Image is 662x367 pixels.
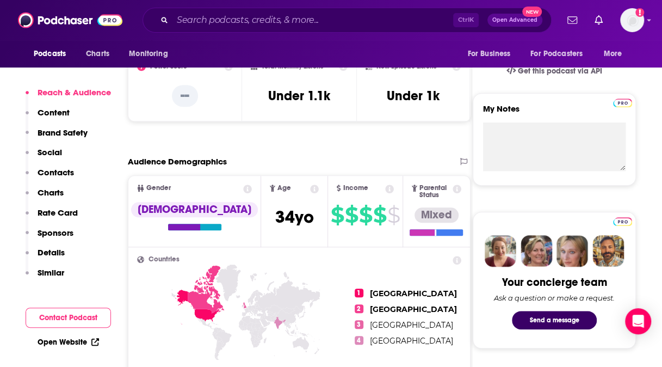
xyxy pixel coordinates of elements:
span: For Business [467,46,510,62]
p: Brand Safety [38,127,88,138]
span: [GEOGRAPHIC_DATA] [370,336,453,346]
p: Contacts [38,167,74,178]
p: Content [38,107,70,118]
button: open menu [26,44,80,64]
a: Pro website [613,97,632,107]
button: Similar [26,267,64,288]
h3: Under 1.1k [268,88,330,104]
img: Sydney Profile [485,235,516,267]
img: Barbara Profile [521,235,552,267]
h3: Under 1k [387,88,440,104]
p: Details [38,247,65,258]
span: $ [331,206,344,224]
span: [GEOGRAPHIC_DATA] [370,304,457,314]
button: Sponsors [26,228,73,248]
span: Open Advanced [492,17,537,23]
span: $ [345,206,358,224]
button: Content [26,107,70,127]
span: 2 [355,304,363,313]
button: Contact Podcast [26,308,111,328]
button: Social [26,147,62,167]
p: Sponsors [38,228,73,238]
div: Your concierge team [502,276,607,289]
p: Reach & Audience [38,87,111,97]
a: Charts [79,44,116,64]
a: Show notifications dropdown [563,11,581,29]
div: Ask a question or make a request. [494,293,615,302]
a: Open Website [38,338,99,347]
img: User Profile [620,8,644,32]
span: [GEOGRAPHIC_DATA] [370,320,453,330]
a: Get this podcast via API [498,58,611,84]
span: Logged in as cnagle [620,8,644,32]
div: Search podcasts, credits, & more... [143,8,552,33]
img: Podchaser Pro [613,99,632,107]
button: Details [26,247,65,267]
span: Income [343,185,368,192]
button: open menu [596,44,636,64]
img: Jon Profile [592,235,624,267]
img: Jules Profile [556,235,588,267]
span: $ [387,206,400,224]
p: Rate Card [38,207,78,218]
span: 34 yo [275,206,314,228]
button: open menu [523,44,598,64]
svg: Add a profile image [635,8,644,17]
span: More [604,46,622,62]
h2: Audience Demographics [128,156,227,167]
button: Rate Card [26,207,78,228]
button: Charts [26,187,64,207]
span: New [522,7,542,17]
span: $ [373,206,386,224]
span: $ [359,206,372,224]
button: Send a message [512,311,597,329]
button: Show profile menu [620,8,644,32]
span: Gender [146,185,171,192]
button: Contacts [26,167,74,187]
input: Search podcasts, credits, & more... [172,11,453,29]
span: Monitoring [129,46,168,62]
p: -- [172,85,198,107]
span: Parental Status [419,185,450,199]
span: Charts [86,46,109,62]
div: Open Intercom Messenger [625,308,651,334]
div: Mixed [414,207,459,223]
a: Show notifications dropdown [590,11,607,29]
p: Charts [38,187,64,198]
span: 1 [355,289,363,297]
p: Social [38,147,62,157]
label: My Notes [483,103,626,123]
button: Open AdvancedNew [487,14,542,27]
div: [DEMOGRAPHIC_DATA] [131,202,258,217]
a: Pro website [613,216,632,226]
span: 3 [355,320,363,329]
span: 4 [355,336,363,345]
button: Brand Safety [26,127,88,148]
span: Podcasts [34,46,66,62]
span: For Podcasters [530,46,583,62]
p: Similar [38,267,64,278]
span: Countries [149,256,180,263]
img: Podchaser Pro [613,217,632,226]
button: open menu [460,44,524,64]
span: Get this podcast via API [518,66,602,76]
button: open menu [121,44,182,64]
span: Age [277,185,291,192]
img: Podchaser - Follow, Share and Rate Podcasts [18,10,122,30]
span: [GEOGRAPHIC_DATA] [370,289,457,298]
button: Reach & Audience [26,87,111,107]
span: Ctrl K [453,13,479,27]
